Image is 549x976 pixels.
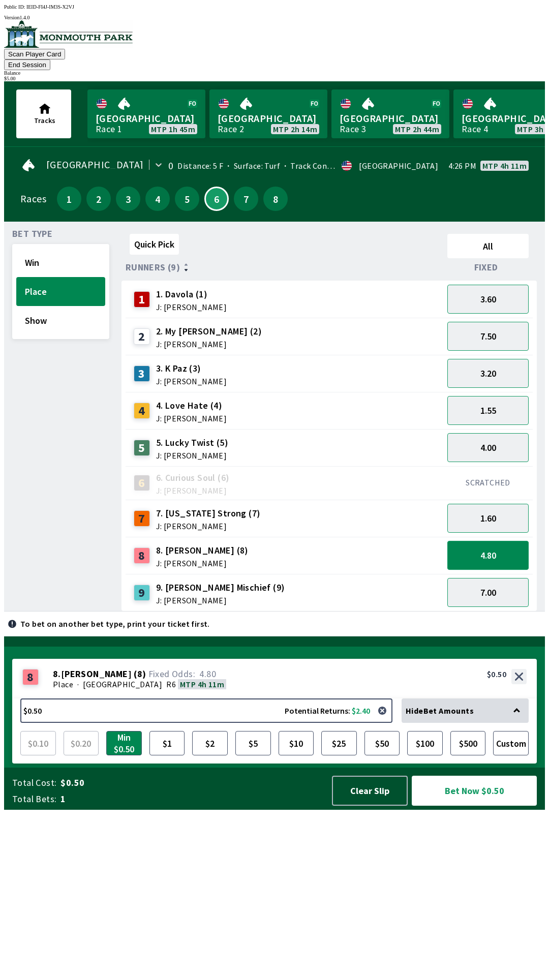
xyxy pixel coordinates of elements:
[156,436,228,449] span: 5. Lucky Twist (5)
[321,731,357,755] button: $25
[134,585,150,601] div: 9
[208,196,225,201] span: 6
[4,59,50,70] button: End Session
[412,776,537,806] button: Bet Now $0.50
[4,49,65,59] button: Scan Player Card
[447,322,529,351] button: 7.50
[332,776,408,806] button: Clear Slip
[447,396,529,425] button: 1.55
[4,15,545,20] div: Version 1.4.0
[199,668,216,680] span: 4.80
[109,734,139,753] span: Min $0.50
[496,734,526,753] span: Custom
[406,706,474,716] span: Hide Bet Amounts
[46,161,144,169] span: [GEOGRAPHIC_DATA]
[145,187,170,211] button: 4
[4,20,133,48] img: venue logo
[89,195,108,202] span: 2
[134,475,150,491] div: 6
[151,125,195,133] span: MTP 1h 45m
[25,286,97,297] span: Place
[447,285,529,314] button: 3.60
[148,195,167,202] span: 4
[57,187,81,211] button: 1
[25,315,97,326] span: Show
[16,277,105,306] button: Place
[96,125,122,133] div: Race 1
[480,405,496,416] span: 1.55
[134,238,174,250] span: Quick Pick
[20,620,210,628] p: To bet on another bet type, print your ticket first.
[22,669,39,685] div: 8
[331,89,449,138] a: [GEOGRAPHIC_DATA]Race 3MTP 2h 44m
[126,263,180,271] span: Runners (9)
[134,403,150,419] div: 4
[480,512,496,524] span: 1.60
[166,679,176,689] span: R6
[156,559,249,567] span: J: [PERSON_NAME]
[359,162,438,170] div: [GEOGRAPHIC_DATA]
[487,669,506,679] div: $0.50
[126,262,443,272] div: Runners (9)
[134,547,150,564] div: 8
[443,262,533,272] div: Fixed
[180,679,224,689] span: MTP 4h 11m
[53,669,61,679] span: 8 .
[12,230,52,238] span: Bet Type
[168,162,173,170] div: 0
[60,793,322,805] span: 1
[4,70,545,76] div: Balance
[218,112,319,125] span: [GEOGRAPHIC_DATA]
[16,248,105,277] button: Win
[447,504,529,533] button: 1.60
[238,734,268,753] span: $5
[420,784,528,797] span: Bet Now $0.50
[480,442,496,453] span: 4.00
[447,433,529,462] button: 4.00
[175,187,199,211] button: 5
[34,116,55,125] span: Tracks
[96,112,197,125] span: [GEOGRAPHIC_DATA]
[4,4,545,10] div: Public ID:
[4,76,545,81] div: $ 5.00
[340,125,366,133] div: Race 3
[447,234,529,258] button: All
[324,734,354,753] span: $25
[192,731,228,755] button: $2
[156,325,262,338] span: 2. My [PERSON_NAME] (2)
[134,291,150,308] div: 1
[480,368,496,379] span: 3.20
[156,288,227,301] span: 1. Davola (1)
[280,161,368,171] span: Track Condition: Fast
[87,89,205,138] a: [GEOGRAPHIC_DATA]Race 1MTP 1h 45m
[156,399,227,412] span: 4. Love Hate (4)
[152,734,182,753] span: $1
[156,596,285,604] span: J: [PERSON_NAME]
[53,679,73,689] span: Place
[25,257,97,268] span: Win
[474,263,498,271] span: Fixed
[20,195,46,203] div: Races
[340,112,441,125] span: [GEOGRAPHIC_DATA]
[452,240,524,252] span: All
[395,125,439,133] span: MTP 2h 44m
[482,162,527,170] span: MTP 4h 11m
[59,195,79,202] span: 1
[156,507,261,520] span: 7. [US_STATE] Strong (7)
[480,293,496,305] span: 3.60
[134,510,150,527] div: 7
[156,414,227,422] span: J: [PERSON_NAME]
[195,734,225,753] span: $2
[279,731,314,755] button: $10
[447,541,529,570] button: 4.80
[12,793,56,805] span: Total Bets:
[341,785,399,797] span: Clear Slip
[130,234,179,255] button: Quick Pick
[156,451,228,460] span: J: [PERSON_NAME]
[462,125,488,133] div: Race 4
[61,669,132,679] span: [PERSON_NAME]
[156,581,285,594] span: 9. [PERSON_NAME] Mischief (9)
[273,125,317,133] span: MTP 2h 14m
[134,328,150,345] div: 2
[60,777,322,789] span: $0.50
